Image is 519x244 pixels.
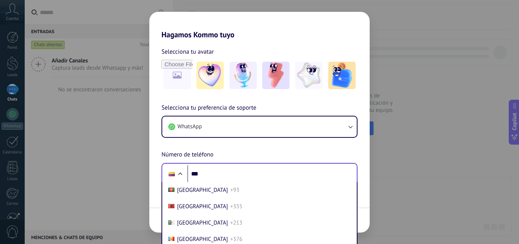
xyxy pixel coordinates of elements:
[161,47,214,57] span: Selecciona tu avatar
[328,62,356,89] img: -5.jpeg
[230,203,242,210] span: +355
[230,219,242,226] span: +213
[229,62,257,89] img: -2.jpeg
[162,116,357,137] button: WhatsApp
[177,219,228,226] span: [GEOGRAPHIC_DATA]
[149,12,370,39] h2: Hagamos Kommo tuyo
[262,62,290,89] img: -3.jpeg
[230,187,239,194] span: +93
[165,166,179,182] div: Colombia: + 57
[177,187,228,194] span: [GEOGRAPHIC_DATA]
[230,236,242,243] span: +376
[161,103,256,113] span: Selecciona tu preferencia de soporte
[177,236,228,243] span: [GEOGRAPHIC_DATA]
[196,62,224,89] img: -1.jpeg
[177,123,202,131] span: WhatsApp
[295,62,323,89] img: -4.jpeg
[161,150,214,160] span: Número de teléfono
[177,203,228,210] span: [GEOGRAPHIC_DATA]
